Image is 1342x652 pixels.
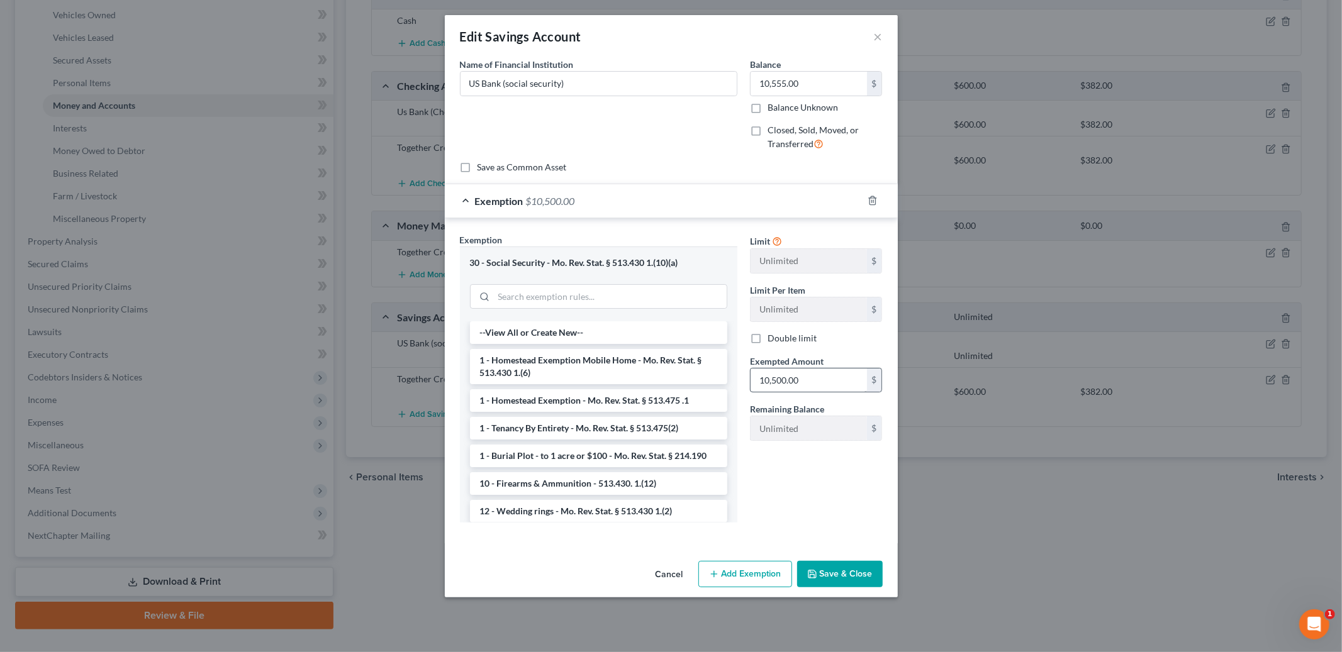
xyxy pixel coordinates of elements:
input: -- [751,297,867,321]
div: 30 - Social Security - Mo. Rev. Stat. § 513.430 1.(10)(a) [470,257,727,269]
span: Exemption [460,235,503,245]
span: Exemption [475,195,523,207]
span: Closed, Sold, Moved, or Transferred [768,124,859,149]
div: $ [867,72,882,96]
li: 1 - Homestead Exemption - Mo. Rev. Stat. § 513.475 .1 [470,389,727,412]
span: Name of Financial Institution [460,59,574,70]
iframe: Intercom live chat [1299,609,1329,639]
input: 0.00 [751,72,867,96]
button: Save & Close [797,561,883,587]
div: Edit Savings Account [460,28,581,45]
button: Cancel [646,562,693,587]
button: Add Exemption [698,561,792,587]
li: 10 - Firearms & Ammunition - 513.430. 1.(12) [470,472,727,495]
li: 1 - Homestead Exemption Mobile Home - Mo. Rev. Stat. § 513.430 1.(6) [470,349,727,384]
div: $ [867,368,882,392]
div: $ [867,416,882,440]
button: × [874,29,883,44]
span: Limit [750,236,770,246]
label: Balance [750,58,781,71]
div: $ [867,297,882,321]
span: Exempted Amount [750,356,824,367]
input: -- [751,249,867,273]
label: Save as Common Asset [478,161,567,174]
label: Balance Unknown [768,101,838,114]
label: Limit Per Item [750,284,805,297]
div: $ [867,249,882,273]
input: -- [751,416,867,440]
label: Remaining Balance [750,402,824,416]
li: 12 - Wedding rings - Mo. Rev. Stat. § 513.430 1.(2) [470,500,727,522]
label: Double limit [768,332,817,345]
input: Enter name... [461,72,737,96]
li: 1 - Tenancy By Entirety - Mo. Rev. Stat. § 513.475(2) [470,417,727,439]
span: 1 [1325,609,1335,619]
span: $10,500.00 [526,195,575,207]
li: 1 - Burial Plot - to 1 acre or $100 - Mo. Rev. Stat. § 214.190 [470,445,727,467]
li: --View All or Create New-- [470,321,727,344]
input: Search exemption rules... [494,285,727,309]
input: 0.00 [751,368,867,392]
